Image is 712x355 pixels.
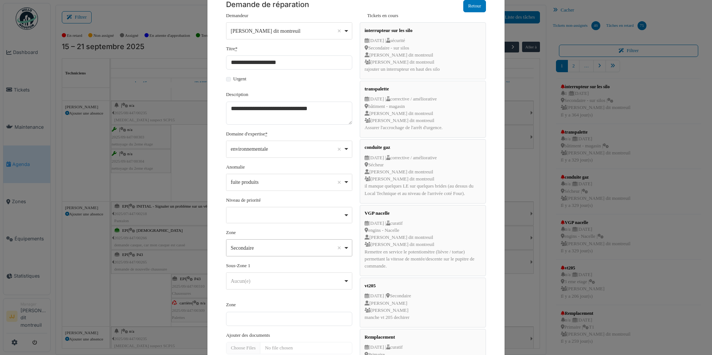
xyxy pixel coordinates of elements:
[226,12,248,19] label: Demandeur
[363,291,483,321] div: [DATE] | Secondaire [PERSON_NAME] [PERSON_NAME]
[360,205,486,276] a: VGP nacelle [DATE] |curatif engins - Nacelle [PERSON_NAME] dit montreuil [PERSON_NAME] dit montre...
[226,91,248,98] label: Description
[226,262,250,269] label: Sous-Zone 1
[265,131,267,137] abbr: Requis
[233,76,246,83] label: Urgent
[360,81,486,138] a: transpalette [DATE] |corrective / améliorative bâtiment - magasin [PERSON_NAME] dit montreuil [PE...
[336,27,343,35] button: Remove item: '14306'
[226,301,236,308] label: Zone
[363,26,483,36] div: interrupteur sur les silo
[363,208,483,218] div: VGP nacelle
[363,143,483,153] div: conduite gaz
[231,145,343,153] div: environnementale
[226,45,238,52] label: Titre
[363,94,483,131] div: [DATE] | corrective / améliorative bâtiment - magasin [PERSON_NAME] dit montreuil [PERSON_NAME] d...
[226,229,236,236] label: Zone
[231,27,343,35] div: [PERSON_NAME] dit montreuil
[365,66,481,73] p: rajouter un interrupteur en haut des silo
[231,277,343,285] div: Aucun(e)
[336,145,343,153] button: Remove item: '1319'
[360,22,486,79] a: interrupteur sur les silo [DATE] |sécurité Secondaire - sur silos [PERSON_NAME] dit montreuil [PE...
[231,244,343,252] div: Secondaire
[363,281,483,291] div: vt205
[363,153,483,197] div: [DATE] | corrective / améliorative Sécheur [PERSON_NAME] dit montreuil [PERSON_NAME] dit montreuil
[336,244,343,252] button: Remove item: '19856'
[363,332,483,342] div: Remplacement
[360,12,486,19] label: Tickets en cours
[360,278,486,327] a: vt205 [DATE] |Secondaire [PERSON_NAME] [PERSON_NAME] manche vt 205 dechirer
[363,84,483,94] div: transpalette
[365,124,481,131] p: Assurer l'accrochage de l'arrêt d'urgence.
[235,46,237,51] abbr: Requis
[365,314,481,321] p: manche vt 205 dechirer
[231,178,343,186] div: fuite produits
[365,183,481,197] p: il manque quelques LE sur quelques brides (au dessus du Local Technique et au niveau de l'arrivée...
[226,131,267,138] label: Domaine d'expertise
[363,36,483,73] div: [DATE] | sécurité Secondaire - sur silos [PERSON_NAME] dit montreuil [PERSON_NAME] dit montreuil
[360,139,486,203] a: conduite gaz [DATE] |corrective / améliorative Sécheur [PERSON_NAME] dit montreuil [PERSON_NAME] ...
[226,197,261,204] label: Niveau de priorité
[363,218,483,270] div: [DATE] | curatif engins - Nacelle [PERSON_NAME] dit montreuil [PERSON_NAME] dit montreuil
[336,179,343,186] button: Remove item: '45'
[226,332,270,339] label: Ajouter des documents
[226,164,245,171] label: Anomalie
[365,249,481,270] p: Remettre en service le potentiomètre (lièvre / tortue) permettant la vitesse de montée/descente s...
